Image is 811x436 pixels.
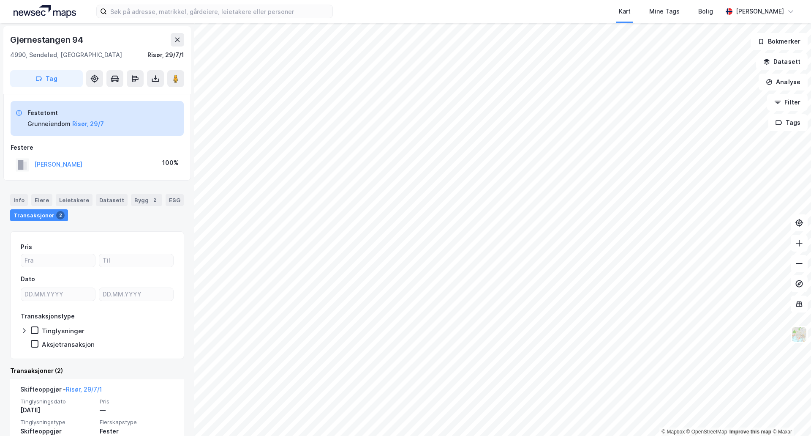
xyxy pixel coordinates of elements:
[769,395,811,436] iframe: Chat Widget
[736,6,784,16] div: [PERSON_NAME]
[21,254,95,267] input: Fra
[27,108,104,118] div: Festetomt
[10,33,85,47] div: Gjernestangen 94
[42,327,84,335] div: Tinglysninger
[100,405,174,415] div: —
[27,119,71,129] div: Grunneiendom
[31,194,52,206] div: Eiere
[166,194,184,206] div: ESG
[100,419,174,426] span: Eierskapstype
[72,119,104,129] button: Risør, 29/7
[686,429,727,435] a: OpenStreetMap
[131,194,162,206] div: Bygg
[42,340,95,348] div: Aksjetransaksjon
[10,70,83,87] button: Tag
[99,288,173,301] input: DD.MM.YYYY
[767,94,808,111] button: Filter
[99,254,173,267] input: Til
[56,211,65,219] div: 2
[20,384,102,398] div: Skifteoppgjør -
[56,194,93,206] div: Leietakere
[20,398,95,405] span: Tinglysningsdato
[10,50,122,60] div: 4990, Søndeled, [GEOGRAPHIC_DATA]
[14,5,76,18] img: logo.a4113a55bc3d86da70a041830d287a7e.svg
[20,405,95,415] div: [DATE]
[619,6,631,16] div: Kart
[21,288,95,301] input: DD.MM.YYYY
[21,242,32,252] div: Pris
[661,429,685,435] a: Mapbox
[729,429,771,435] a: Improve this map
[66,386,102,393] a: Risør, 29/7/1
[791,326,807,343] img: Z
[698,6,713,16] div: Bolig
[751,33,808,50] button: Bokmerker
[21,274,35,284] div: Dato
[11,143,184,153] div: Festere
[96,194,128,206] div: Datasett
[768,114,808,131] button: Tags
[150,196,159,204] div: 2
[100,398,174,405] span: Pris
[649,6,680,16] div: Mine Tags
[20,419,95,426] span: Tinglysningstype
[162,158,179,168] div: 100%
[107,5,332,18] input: Søk på adresse, matrikkel, gårdeiere, leietakere eller personer
[147,50,184,60] div: Risør, 29/7/1
[21,311,75,321] div: Transaksjonstype
[10,209,68,221] div: Transaksjoner
[759,74,808,90] button: Analyse
[10,194,28,206] div: Info
[756,53,808,70] button: Datasett
[10,366,184,376] div: Transaksjoner (2)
